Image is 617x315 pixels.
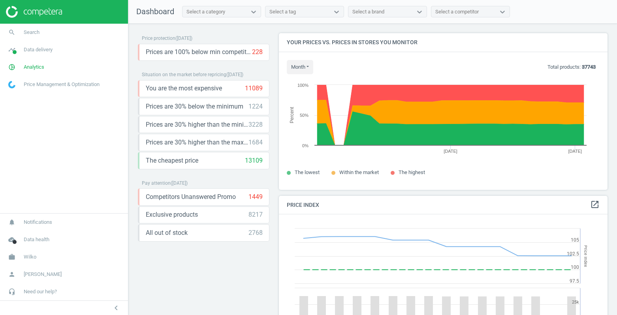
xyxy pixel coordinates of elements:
span: Analytics [24,64,44,71]
span: Prices are 30% higher than the minimum [146,120,248,129]
text: 100 [571,264,579,270]
i: work [4,249,19,264]
span: [PERSON_NAME] [24,271,62,278]
div: 11089 [245,84,263,93]
span: Exclusive products [146,210,198,219]
i: search [4,25,19,40]
span: The highest [399,169,425,175]
div: 3228 [248,120,263,129]
img: wGWNvw8QSZomAAAAABJRU5ErkJggg== [8,81,15,88]
span: Prices are 100% below min competitor [146,48,252,56]
text: 0% [302,143,308,148]
span: Data health [24,236,49,243]
text: 100% [297,83,308,88]
button: month [287,60,313,74]
i: notifications [4,215,19,230]
p: Total products: [547,64,596,71]
tspan: [DATE] [444,149,457,154]
span: Prices are 30% below the minimum [146,102,243,111]
span: Prices are 30% higher than the maximal [146,138,248,147]
span: Competitors Unanswered Promo [146,193,236,201]
span: You are the most expensive [146,84,222,93]
span: ( [DATE] ) [175,36,192,41]
div: 1684 [248,138,263,147]
span: Need our help? [24,288,57,295]
div: Select a brand [352,8,384,15]
i: headset_mic [4,284,19,299]
img: ajHJNr6hYgQAAAAASUVORK5CYII= [6,6,62,18]
text: 50% [300,113,308,118]
i: chevron_left [111,303,121,313]
span: ( [DATE] ) [226,72,243,77]
span: Search [24,29,40,36]
span: Price Management & Optimization [24,81,100,88]
tspan: Percent [289,107,295,123]
span: Within the market [339,169,379,175]
div: Select a tag [269,8,296,15]
span: The lowest [295,169,320,175]
text: 25k [572,300,579,305]
text: 97.5 [570,278,579,284]
span: Situation on the market before repricing [142,72,226,77]
i: pie_chart_outlined [4,60,19,75]
i: timeline [4,42,19,57]
div: Select a competitor [435,8,479,15]
div: 8217 [248,210,263,219]
text: 105 [571,237,579,243]
div: 2768 [248,229,263,237]
tspan: Price Index [583,245,588,267]
h4: Your prices vs. prices in stores you monitor [279,33,608,52]
span: ( [DATE] ) [171,180,188,186]
span: Wilko [24,253,36,261]
div: 1449 [248,193,263,201]
i: cloud_done [4,232,19,247]
span: Dashboard [136,7,174,16]
span: Data delivery [24,46,53,53]
span: All out of stock [146,229,188,237]
span: Notifications [24,219,52,226]
span: Price protection [142,36,175,41]
b: 37743 [582,64,596,70]
div: 1224 [248,102,263,111]
i: open_in_new [590,200,600,209]
tspan: [DATE] [568,149,582,154]
button: chevron_left [106,303,126,313]
text: 102.5 [567,251,579,257]
div: 13109 [245,156,263,165]
span: Pay attention [142,180,171,186]
div: 228 [252,48,263,56]
i: person [4,267,19,282]
div: Select a category [186,8,225,15]
span: The cheapest price [146,156,198,165]
h4: Price Index [279,196,608,214]
a: open_in_new [590,200,600,210]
